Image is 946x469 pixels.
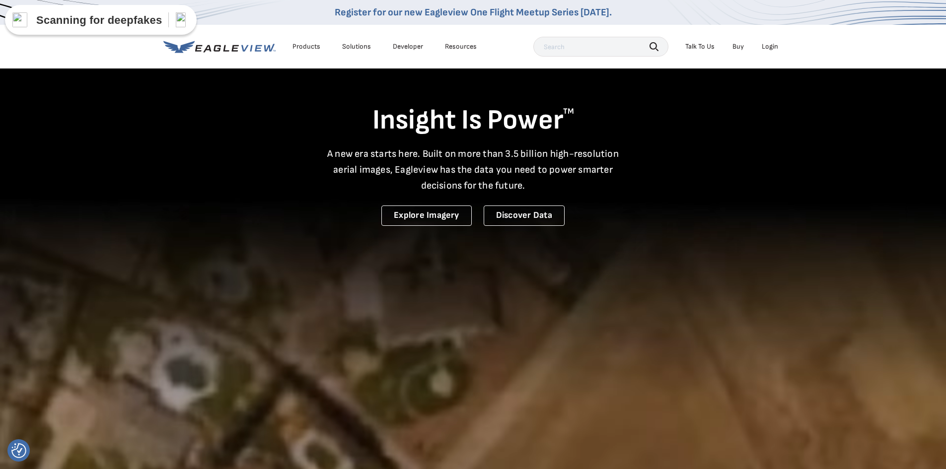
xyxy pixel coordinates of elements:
[762,42,778,51] div: Login
[563,107,574,116] sup: TM
[393,42,423,51] a: Developer
[321,146,625,194] p: A new era starts here. Built on more than 3.5 billion high-resolution aerial images, Eagleview ha...
[445,42,477,51] div: Resources
[685,42,715,51] div: Talk To Us
[11,443,26,458] button: Consent Preferences
[36,11,162,29] div: Scanning for deepfakes
[11,443,26,458] img: Revisit consent button
[381,205,472,226] a: Explore Imagery
[12,12,27,27] img: shield_red.svg
[163,103,783,138] h1: Insight Is Power
[342,42,371,51] div: Solutions
[169,12,186,27] img: close_icon_black.svg
[732,42,744,51] a: Buy
[533,37,668,57] input: Search
[484,205,565,226] a: Discover Data
[335,6,612,18] a: Register for our new Eagleview One Flight Meetup Series [DATE].
[292,42,320,51] div: Products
